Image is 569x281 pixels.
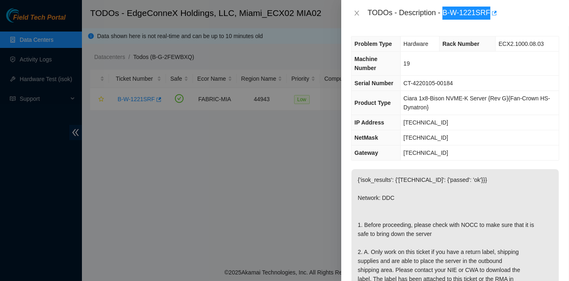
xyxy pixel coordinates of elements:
[499,41,544,47] span: ECX2.1000.08.03
[351,9,363,17] button: Close
[404,80,453,86] span: CT-4220105-00184
[354,80,393,86] span: Serial Number
[354,100,390,106] span: Product Type
[354,150,378,156] span: Gateway
[354,10,360,16] span: close
[367,7,559,20] div: TODOs - Description - B-W-1221SRF
[404,41,428,47] span: Hardware
[354,56,377,71] span: Machine Number
[404,119,448,126] span: [TECHNICAL_ID]
[404,134,448,141] span: [TECHNICAL_ID]
[404,60,410,67] span: 19
[404,95,550,111] span: Ciara 1x8-Bison NVME-K Server {Rev G}{Fan-Crown HS-Dynatron}
[354,119,384,126] span: IP Address
[354,41,392,47] span: Problem Type
[442,41,479,47] span: Rack Number
[404,150,448,156] span: [TECHNICAL_ID]
[354,134,378,141] span: NetMask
